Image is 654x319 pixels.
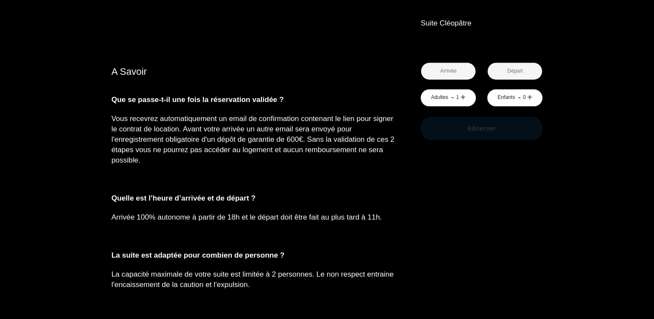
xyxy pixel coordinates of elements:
div: Enfants [498,93,515,102]
b: Que se passe-t-il une fois la réservation validée ?​ [112,96,284,104]
input: Départ [488,63,542,80]
a: - [451,91,454,104]
p: Réserver [424,123,539,134]
p: ​​La capacité maximale de votre suite est limitée à 2 personnes. Le non respect entraine l'encais... [112,269,395,290]
div: 1 [455,93,459,102]
b: Quelle est l’heure d’arrivée et de départ ? [112,194,256,202]
a: + [460,91,466,104]
p: Arrivée 100% autonome à partir de 18h et le départ doit être fait au plus tard à 11h. [112,212,395,223]
input: Arrivée [421,63,475,80]
div: Adultes [431,93,448,102]
a: - [518,91,521,104]
p: Suite Cléopâtre [421,17,542,29]
p: A Savoir [112,66,395,77]
p: Vous recevrez automatiquement un email de confirmation contenant le lien pour signer le contrat d... [112,114,395,166]
button: Réserver [421,117,542,140]
div: 0 [522,93,526,102]
strong: ​La suite est adaptée pour combien de personne ? [112,251,285,259]
a: + [527,91,533,104]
